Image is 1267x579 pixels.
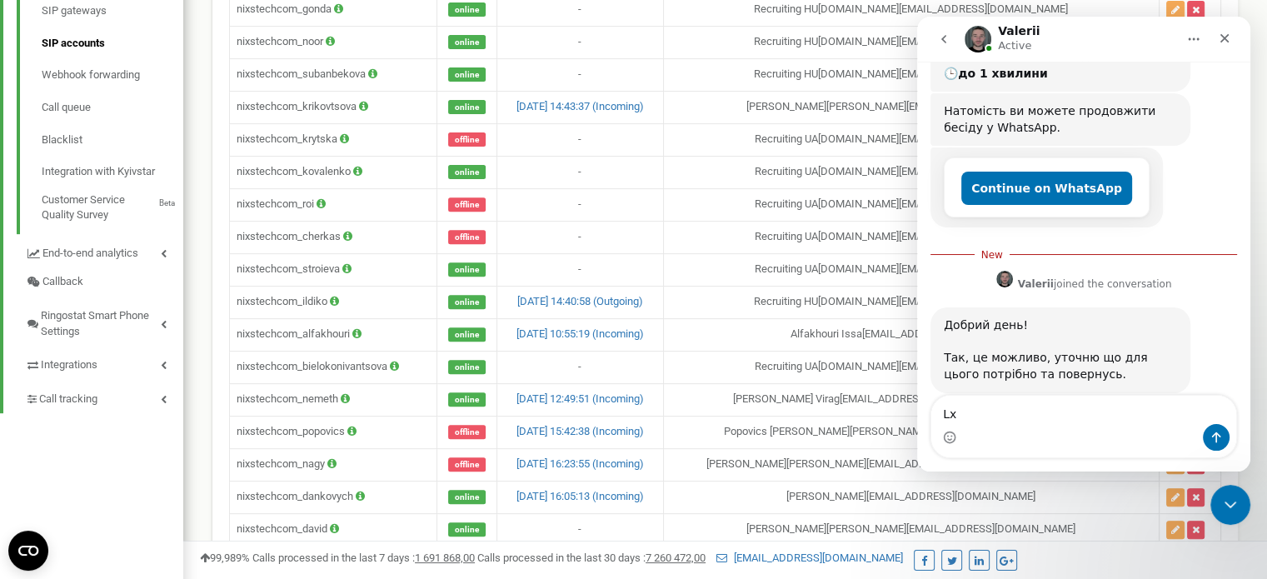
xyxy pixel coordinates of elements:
[646,552,706,564] u: 7 260 472,00
[448,2,486,17] span: online
[917,17,1250,472] iframe: To enrich screen reader interactions, please activate Accessibility in Grammarly extension settings
[230,188,437,221] td: nixstechcom_roi
[448,392,486,407] span: online
[663,253,1160,286] td: Recruiting UA [DOMAIN_NAME][EMAIL_ADDRESS][DOMAIN_NAME]
[1210,485,1250,525] iframe: To enrich screen reader interactions, please activate Accessibility in Grammarly extension settings
[448,262,486,277] span: online
[42,59,183,92] a: Webhook forwarding
[415,552,475,564] u: 1 691 868,00
[497,188,663,221] td: -
[663,58,1160,91] td: Recruiting HU [DOMAIN_NAME][EMAIL_ADDRESS][DOMAIN_NAME]
[42,156,183,188] a: Integration with Kyivstar
[448,457,486,472] span: offline
[663,91,1160,123] td: [PERSON_NAME] [PERSON_NAME][EMAIL_ADDRESS][DOMAIN_NAME]
[39,392,97,407] span: Call tracking
[448,67,486,82] span: online
[25,346,183,380] a: Integrations
[25,380,183,414] a: Call tracking
[448,490,486,504] span: online
[230,253,437,286] td: nixstechcom_stroieva
[497,58,663,91] td: -
[448,360,486,374] span: online
[516,392,644,405] a: [DATE] 12:49:51 (Incoming)
[42,92,183,124] a: Call queue
[497,221,663,253] td: -
[663,383,1160,416] td: [PERSON_NAME] Virag [EMAIL_ADDRESS][PERSON_NAME][DOMAIN_NAME]
[230,416,437,448] td: nixstechcom_popovics
[230,221,437,253] td: nixstechcom_cherkas
[663,416,1160,448] td: Popovics [PERSON_NAME] [PERSON_NAME][EMAIL_ADDRESS][DOMAIN_NAME]
[497,513,663,546] td: -
[230,123,437,156] td: nixstechcom_krytska
[497,156,663,188] td: -
[497,26,663,58] td: -
[516,425,644,437] a: [DATE] 15:42:38 (Incoming)
[448,35,486,49] span: online
[663,156,1160,188] td: Recruiting UA [DOMAIN_NAME][EMAIL_ADDRESS][DOMAIN_NAME]
[200,552,250,564] span: 99,989%
[448,100,486,114] span: online
[497,253,663,286] td: -
[448,230,486,244] span: offline
[663,351,1160,383] td: Recruiting UA [DOMAIN_NAME][EMAIL_ADDRESS][DOMAIN_NAME]
[516,490,644,502] a: [DATE] 16:05:13 (Incoming)
[42,188,183,223] a: Customer Service Quality SurveyBeta
[448,425,486,439] span: offline
[448,197,486,212] span: offline
[42,246,138,262] span: End-to-end analytics
[448,165,486,179] span: online
[25,234,183,268] a: End-to-end analytics
[230,481,437,513] td: nixstechcom_dankovych
[230,156,437,188] td: nixstechcom_kovalenko
[448,522,486,537] span: online
[230,318,437,351] td: nixstechcom_alfakhouri
[230,58,437,91] td: nixstechcom_subanbekova
[663,188,1160,221] td: Recruiting UA [DOMAIN_NAME][EMAIL_ADDRESS][DOMAIN_NAME]
[497,123,663,156] td: -
[230,91,437,123] td: nixstechcom_krikovtsova
[663,123,1160,156] td: Recruiting UA [DOMAIN_NAME][EMAIL_ADDRESS][DOMAIN_NAME]
[42,27,183,60] a: SIP accounts
[448,132,486,147] span: offline
[448,295,486,309] span: online
[230,383,437,416] td: nixstechcom_nemeth
[497,351,663,383] td: -
[516,457,644,470] a: [DATE] 16:23:55 (Incoming)
[230,26,437,58] td: nixstechcom_noor
[42,274,83,290] span: Callback
[663,481,1160,513] td: [PERSON_NAME] [EMAIL_ADDRESS][DOMAIN_NAME]
[663,221,1160,253] td: Recruiting UA [DOMAIN_NAME][EMAIL_ADDRESS][DOMAIN_NAME]
[517,295,643,307] a: [DATE] 14:40:58 (Outgoing)
[230,448,437,481] td: nixstechcom_nagy
[25,267,183,297] a: Callback
[516,100,644,112] a: [DATE] 14:43:37 (Incoming)
[663,318,1160,351] td: Alfakhouri Issa [EMAIL_ADDRESS][DOMAIN_NAME]
[663,448,1160,481] td: [PERSON_NAME] [PERSON_NAME][EMAIL_ADDRESS][PERSON_NAME][DOMAIN_NAME]
[663,513,1160,546] td: [PERSON_NAME] [PERSON_NAME][EMAIL_ADDRESS][DOMAIN_NAME]
[41,357,97,373] span: Integrations
[230,351,437,383] td: nixstechcom_bielokonivantsova
[230,286,437,318] td: nixstechcom_ildiko
[716,552,903,564] a: [EMAIL_ADDRESS][DOMAIN_NAME]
